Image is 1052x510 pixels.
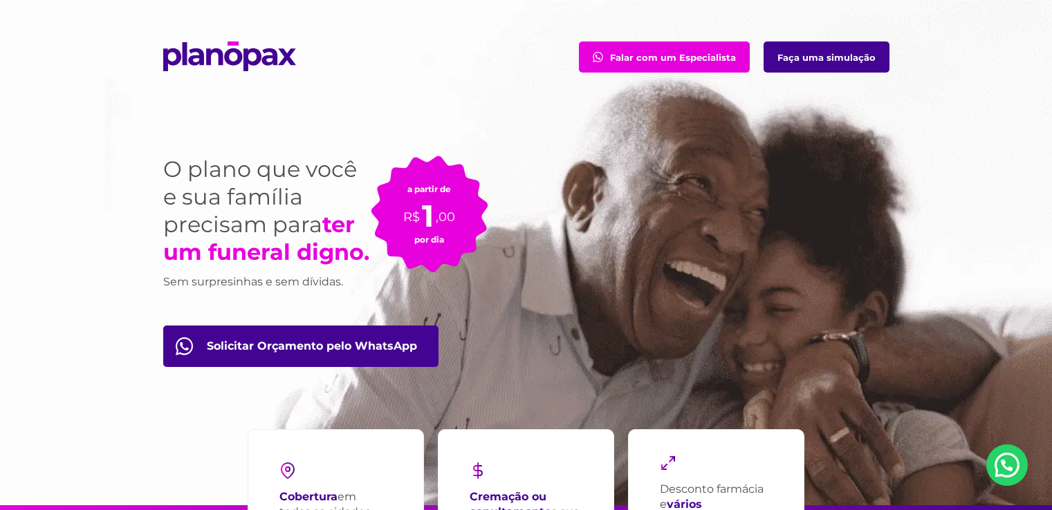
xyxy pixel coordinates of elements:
a: Orçamento pelo WhatsApp btn-orcamento [163,325,439,367]
a: Falar com um Especialista [579,41,750,73]
img: planopax [163,41,296,71]
img: dollar [470,462,486,479]
a: Faça uma simulação [764,41,889,73]
span: 1 [422,197,434,234]
p: R$ ,00 [403,194,455,226]
small: a partir de [407,184,451,194]
strong: Cobertura [279,490,338,503]
img: maximize [660,455,676,471]
img: fale com consultor [593,52,603,62]
strong: ter um funeral digno. [163,211,369,265]
img: fale com consultor [176,337,193,355]
small: por dia [414,234,444,245]
img: pin [279,462,296,479]
a: Nosso Whatsapp [986,444,1028,486]
h3: Sem surpresinhas e sem dívidas. [163,273,371,291]
h1: O plano que você e sua família precisam para [163,155,371,266]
